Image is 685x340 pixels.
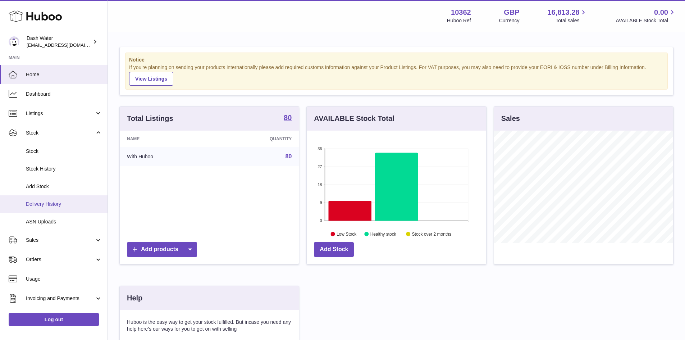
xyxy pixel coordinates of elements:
span: Dashboard [26,91,102,98]
img: internalAdmin-10362@internal.huboo.com [9,36,19,47]
span: [EMAIL_ADDRESS][DOMAIN_NAME] [27,42,106,48]
strong: 80 [284,114,292,121]
a: 0.00 AVAILABLE Stock Total [616,8,676,24]
div: Dash Water [27,35,91,49]
a: Log out [9,313,99,326]
div: Currency [499,17,520,24]
a: 16,813.28 Total sales [547,8,588,24]
span: Delivery History [26,201,102,208]
td: With Huboo [120,147,214,166]
a: View Listings [129,72,173,86]
span: Home [26,71,102,78]
span: Orders [26,256,95,263]
text: 18 [318,182,322,187]
span: 16,813.28 [547,8,579,17]
strong: 10362 [451,8,471,17]
text: 9 [320,200,322,205]
strong: Notice [129,56,664,63]
a: 80 [286,153,292,159]
span: Total sales [556,17,588,24]
h3: Help [127,293,142,303]
p: Huboo is the easy way to get your stock fulfilled. But incase you need any help here's our ways f... [127,319,292,332]
a: 80 [284,114,292,123]
span: ASN Uploads [26,218,102,225]
h3: AVAILABLE Stock Total [314,114,394,123]
span: Add Stock [26,183,102,190]
span: AVAILABLE Stock Total [616,17,676,24]
span: Sales [26,237,95,244]
text: 0 [320,218,322,223]
th: Name [120,131,214,147]
div: If you're planning on sending your products internationally please add required customs informati... [129,64,664,86]
strong: GBP [504,8,519,17]
a: Add Stock [314,242,354,257]
span: Stock History [26,166,102,172]
span: Listings [26,110,95,117]
span: Invoicing and Payments [26,295,95,302]
h3: Sales [501,114,520,123]
text: Healthy stock [370,231,397,236]
text: Stock over 2 months [412,231,451,236]
div: Huboo Ref [447,17,471,24]
th: Quantity [214,131,299,147]
span: Stock [26,130,95,136]
span: Usage [26,276,102,282]
text: Low Stock [337,231,357,236]
span: 0.00 [654,8,668,17]
h3: Total Listings [127,114,173,123]
text: 36 [318,146,322,151]
text: 27 [318,164,322,169]
span: Stock [26,148,102,155]
a: Add products [127,242,197,257]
